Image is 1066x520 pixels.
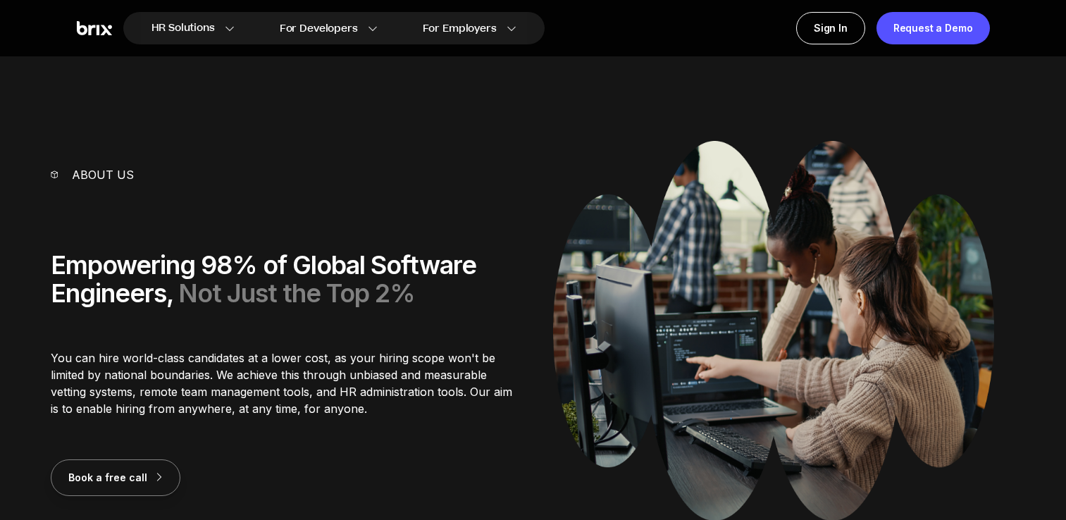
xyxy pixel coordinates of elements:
span: For Developers [280,21,358,36]
button: Book a free call [51,459,180,496]
a: Request a Demo [876,12,990,44]
span: For Employers [423,21,497,36]
img: vector [51,171,58,178]
div: Empowering 98% of Global Software Engineers, [51,251,513,307]
a: Book a free call [51,470,180,484]
p: You can hire world-class candidates at a lower cost, as your hiring scope won't be limited by nat... [51,349,513,417]
span: Not Just the Top 2% [178,278,415,309]
img: Brix Logo [77,21,112,36]
p: About us [72,166,134,183]
span: HR Solutions [151,17,215,39]
a: Sign In [796,12,865,44]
